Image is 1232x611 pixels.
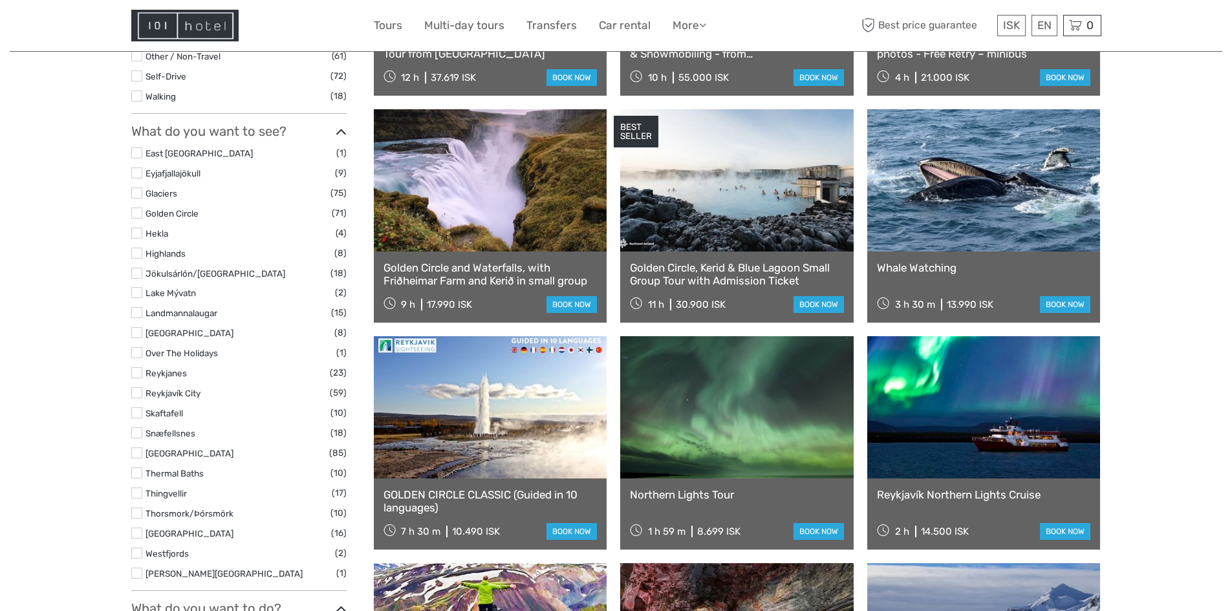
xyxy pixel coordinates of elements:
[599,16,651,35] a: Car rental
[336,566,347,581] span: (1)
[697,526,740,537] div: 8.699 ISK
[330,466,347,480] span: (10)
[335,166,347,180] span: (9)
[146,308,217,318] a: Landmannalaugar
[146,508,233,519] a: Thorsmork/Þórsmörk
[330,365,347,380] span: (23)
[794,69,844,86] a: book now
[1040,296,1090,313] a: book now
[676,299,726,310] div: 30.900 ISK
[331,305,347,320] span: (15)
[332,48,347,63] span: (61)
[146,388,200,398] a: Reykjavík City
[678,72,729,83] div: 55.000 ISK
[336,145,347,160] span: (1)
[630,261,844,288] a: Golden Circle, Kerid & Blue Lagoon Small Group Tour with Admission Ticket
[330,186,347,200] span: (75)
[374,16,402,35] a: Tours
[330,425,347,440] span: (18)
[895,299,935,310] span: 3 h 30 m
[146,488,187,498] a: Thingvellir
[1032,15,1057,36] div: EN
[131,10,239,41] img: Hotel Information
[1040,69,1090,86] a: book now
[794,296,844,313] a: book now
[146,468,204,478] a: Thermal Baths
[648,526,686,537] span: 1 h 59 m
[146,71,186,81] a: Self-Drive
[1085,19,1096,32] span: 0
[146,328,233,338] a: [GEOGRAPHIC_DATA]
[146,188,177,198] a: Glaciers
[334,325,347,340] span: (8)
[146,148,253,158] a: East [GEOGRAPHIC_DATA]
[526,16,577,35] a: Transfers
[877,488,1091,501] a: Reykjavík Northern Lights Cruise
[146,228,168,239] a: Hekla
[1003,19,1020,32] span: ISK
[546,69,597,86] a: book now
[332,486,347,500] span: (17)
[146,288,196,298] a: Lake Mývatn
[146,448,233,458] a: [GEOGRAPHIC_DATA]
[384,488,598,515] a: GOLDEN CIRCLE CLASSIC (Guided in 10 languages)
[146,168,200,178] a: Eyjafjallajökull
[546,296,597,313] a: book now
[335,285,347,300] span: (2)
[947,299,993,310] div: 13.990 ISK
[330,506,347,520] span: (10)
[146,91,176,102] a: Walking
[330,385,347,400] span: (59)
[18,23,146,33] p: We're away right now. Please check back later!
[673,16,706,35] a: More
[146,248,186,259] a: Highlands
[330,69,347,83] span: (72)
[424,16,504,35] a: Multi-day tours
[401,526,440,537] span: 7 h 30 m
[921,72,969,83] div: 21.000 ISK
[146,528,233,539] a: [GEOGRAPHIC_DATA]
[146,548,189,559] a: Westfjords
[329,445,347,460] span: (85)
[648,72,667,83] span: 10 h
[336,226,347,241] span: (4)
[384,261,598,288] a: Golden Circle and Waterfalls, with Friðheimar Farm and Kerið in small group
[335,546,347,561] span: (2)
[146,268,285,279] a: Jökulsárlón/[GEOGRAPHIC_DATA]
[794,523,844,540] a: book now
[332,206,347,220] span: (71)
[427,299,472,310] div: 17.990 ISK
[895,526,909,537] span: 2 h
[859,15,994,36] span: Best price guarantee
[331,526,347,541] span: (16)
[146,348,218,358] a: Over The Holidays
[146,368,187,378] a: Reykjanes
[146,208,199,219] a: Golden Circle
[146,568,303,579] a: [PERSON_NAME][GEOGRAPHIC_DATA]
[149,20,164,36] button: Open LiveChat chat widget
[546,523,597,540] a: book now
[1040,523,1090,540] a: book now
[146,428,195,438] a: Snæfellsnes
[334,246,347,261] span: (8)
[330,266,347,281] span: (18)
[452,526,500,537] div: 10.490 ISK
[630,488,844,501] a: Northern Lights Tour
[330,405,347,420] span: (10)
[131,123,347,139] h3: What do you want to see?
[877,261,1091,274] a: Whale Watching
[431,72,476,83] div: 37.619 ISK
[401,72,419,83] span: 12 h
[895,72,909,83] span: 4 h
[921,526,969,537] div: 14.500 ISK
[146,408,183,418] a: Skaftafell
[330,89,347,103] span: (18)
[648,299,664,310] span: 11 h
[336,345,347,360] span: (1)
[614,116,658,148] div: BEST SELLER
[146,51,221,61] a: Other / Non-Travel
[401,299,415,310] span: 9 h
